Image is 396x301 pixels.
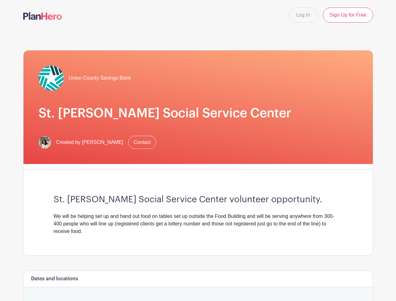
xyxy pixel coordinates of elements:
h1: St. [PERSON_NAME] Social Service Center [39,106,358,121]
a: Sign Up for Free [323,8,373,23]
span: Created by [PERSON_NAME] [56,139,123,146]
img: UCSB-Logo-Color-Star-Mark.jpg [39,66,64,91]
span: Union County Savings Bank [69,74,131,82]
a: Log In [288,8,318,23]
h6: Dates and locations [31,276,78,282]
img: otgdrts5.png [39,136,51,149]
div: We will be helping set up and hand out food on tables set up outside the Food Building and will b... [54,213,343,235]
img: logo-507f7623f17ff9eddc593b1ce0a138ce2505c220e1c5a4e2b4648c50719b7d32.svg [23,12,62,20]
a: Contact [128,136,156,149]
h3: St. [PERSON_NAME] Social Service Center volunteer opportunity. [54,194,343,205]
